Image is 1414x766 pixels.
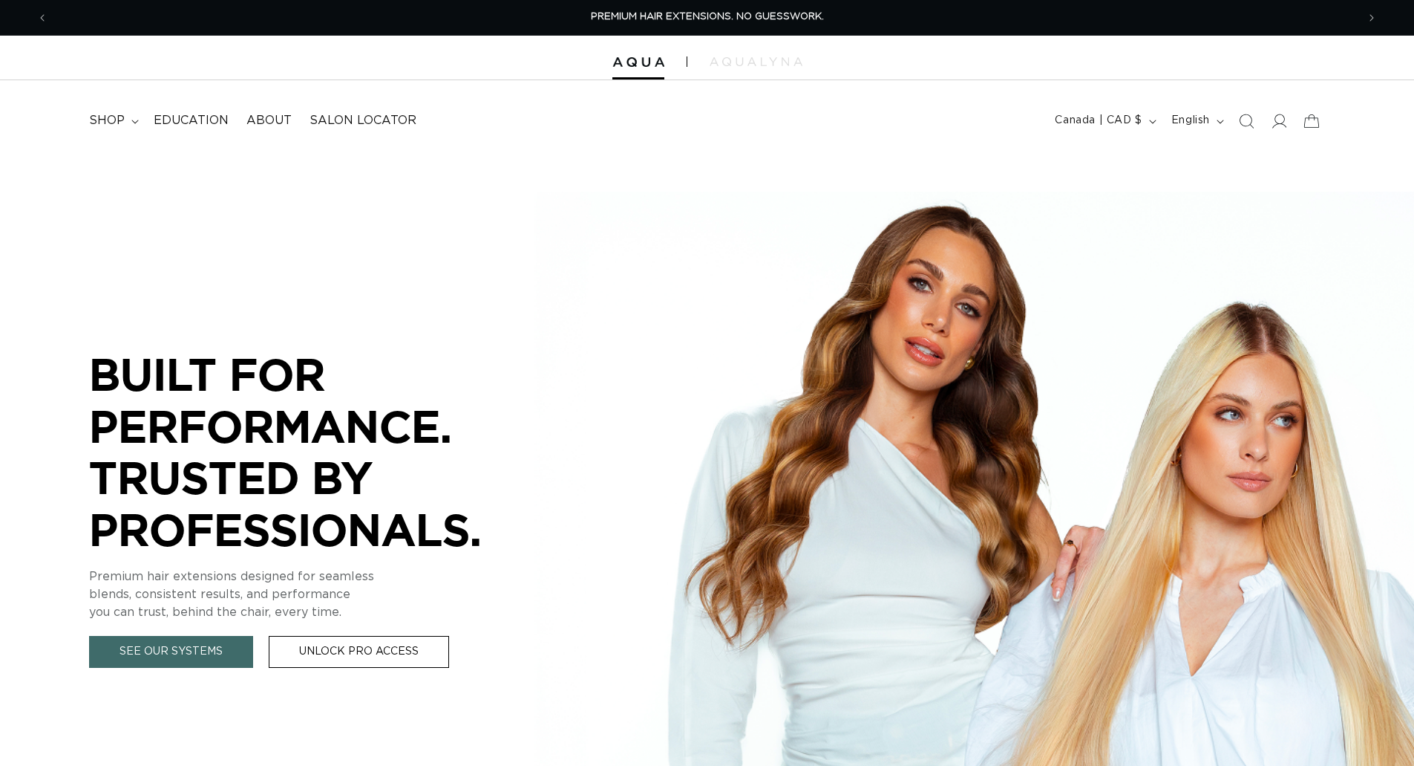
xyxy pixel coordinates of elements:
[80,104,145,137] summary: shop
[1230,105,1263,137] summary: Search
[612,57,664,68] img: Aqua Hair Extensions
[89,348,534,555] p: BUILT FOR PERFORMANCE. TRUSTED BY PROFESSIONALS.
[710,57,802,66] img: aqualyna.com
[89,568,534,621] p: Premium hair extensions designed for seamless blends, consistent results, and performance you can...
[246,113,292,129] span: About
[154,113,229,129] span: Education
[310,113,416,129] span: Salon Locator
[269,636,449,668] a: Unlock Pro Access
[591,12,824,22] span: PREMIUM HAIR EXTENSIONS. NO GUESSWORK.
[1171,113,1210,129] span: English
[1162,107,1230,135] button: English
[145,104,238,137] a: Education
[89,113,125,129] span: shop
[1046,107,1162,135] button: Canada | CAD $
[1055,113,1142,129] span: Canada | CAD $
[1355,4,1388,32] button: Next announcement
[301,104,425,137] a: Salon Locator
[89,636,253,668] a: See Our Systems
[26,4,59,32] button: Previous announcement
[238,104,301,137] a: About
